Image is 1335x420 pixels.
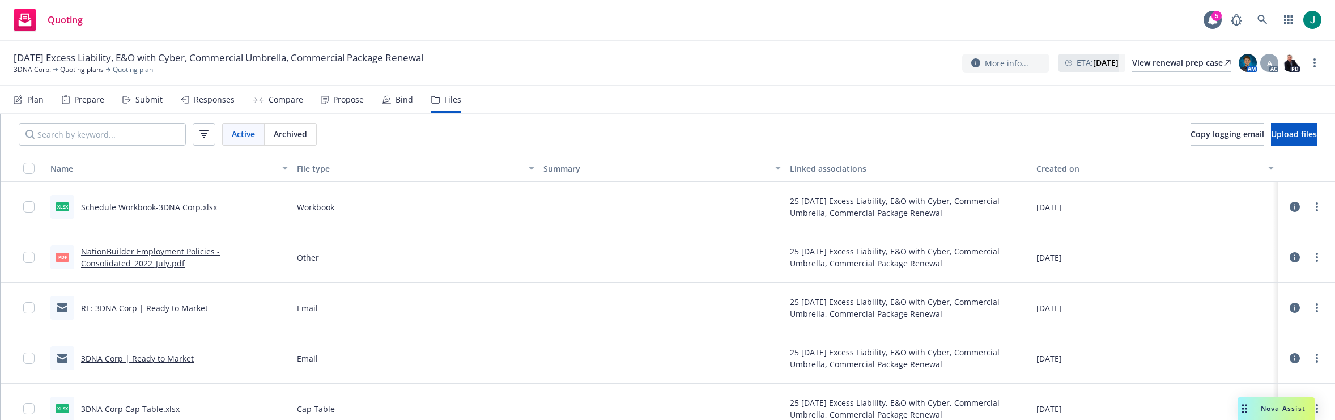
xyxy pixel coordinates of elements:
a: View renewal prep case [1132,54,1231,72]
span: ETA : [1077,57,1119,69]
span: Quoting plan [113,65,153,75]
a: Search [1251,9,1274,31]
a: RE: 3DNA Corp | Ready to Market [81,303,208,313]
div: Submit [135,95,163,104]
input: Toggle Row Selected [23,201,35,213]
span: Email [297,353,318,364]
div: 25 [DATE] Excess Liability, E&O with Cyber, Commercial Umbrella, Commercial Package Renewal [790,195,1027,219]
a: more [1308,56,1321,70]
span: [DATE] [1036,403,1062,415]
span: [DATE] [1036,302,1062,314]
button: Name [46,155,292,182]
input: Select all [23,163,35,174]
input: Toggle Row Selected [23,403,35,414]
a: 3DNA Corp. [14,65,51,75]
div: 5 [1211,11,1222,21]
img: photo [1239,54,1257,72]
input: Toggle Row Selected [23,353,35,364]
span: [DATE] Excess Liability, E&O with Cyber, Commercial Umbrella, Commercial Package Renewal [14,51,423,65]
span: Workbook [297,201,334,213]
button: More info... [962,54,1049,73]
span: Email [297,302,318,314]
button: Nova Assist [1238,397,1315,420]
strong: [DATE] [1093,57,1119,68]
div: 25 [DATE] Excess Liability, E&O with Cyber, Commercial Umbrella, Commercial Package Renewal [790,296,1027,320]
div: Created on [1036,163,1261,175]
div: View renewal prep case [1132,54,1231,71]
span: Quoting [48,15,83,24]
div: Summary [543,163,768,175]
span: Copy logging email [1191,129,1264,139]
a: Quoting plans [60,65,104,75]
input: Toggle Row Selected [23,252,35,263]
span: Upload files [1271,129,1317,139]
div: 25 [DATE] Excess Liability, E&O with Cyber, Commercial Umbrella, Commercial Package Renewal [790,245,1027,269]
div: Name [50,163,275,175]
div: Files [444,95,461,104]
span: xlsx [56,404,69,413]
div: Compare [269,95,303,104]
a: NationBuilder Employment Policies - Consolidated_2022_July.pdf [81,246,220,269]
div: Prepare [74,95,104,104]
span: [DATE] [1036,252,1062,264]
input: Toggle Row Selected [23,302,35,313]
div: File type [297,163,522,175]
div: Drag to move [1238,397,1252,420]
span: More info... [985,57,1028,69]
span: [DATE] [1036,353,1062,364]
span: Cap Table [297,403,335,415]
input: Search by keyword... [19,123,186,146]
a: Report a Bug [1225,9,1248,31]
button: File type [292,155,539,182]
span: [DATE] [1036,201,1062,213]
div: Bind [396,95,413,104]
img: photo [1303,11,1321,29]
span: Other [297,252,319,264]
div: Responses [194,95,235,104]
a: more [1310,251,1324,264]
img: photo [1282,54,1300,72]
span: Archived [274,128,307,140]
a: more [1310,351,1324,365]
a: more [1310,402,1324,415]
button: Summary [539,155,785,182]
a: more [1310,301,1324,315]
div: 25 [DATE] Excess Liability, E&O with Cyber, Commercial Umbrella, Commercial Package Renewal [790,346,1027,370]
div: Propose [333,95,364,104]
div: Plan [27,95,44,104]
span: Nova Assist [1261,404,1306,413]
div: Linked associations [790,163,1027,175]
a: Quoting [9,4,87,36]
a: 3DNA Corp Cap Table.xlsx [81,404,180,414]
a: 3DNA Corp | Ready to Market [81,353,194,364]
button: Upload files [1271,123,1317,146]
span: A [1267,57,1272,69]
a: more [1310,200,1324,214]
button: Copy logging email [1191,123,1264,146]
span: Active [232,128,255,140]
span: pdf [56,253,69,261]
a: Schedule Workbook-3DNA Corp.xlsx [81,202,217,213]
a: Switch app [1277,9,1300,31]
button: Linked associations [785,155,1032,182]
button: Created on [1032,155,1278,182]
span: xlsx [56,202,69,211]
